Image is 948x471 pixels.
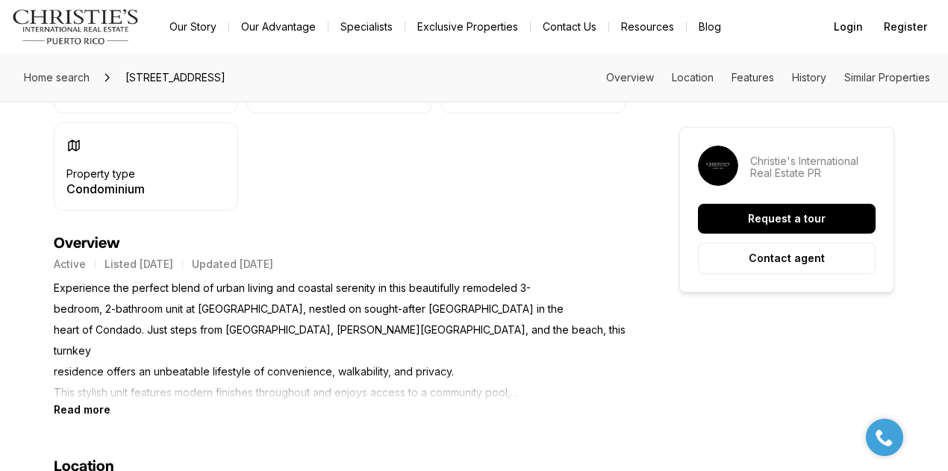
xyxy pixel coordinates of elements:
button: Contact Us [531,16,608,37]
button: Login [825,12,872,42]
button: Contact agent [698,243,876,274]
a: Blog [687,16,733,37]
p: Updated [DATE] [192,258,273,270]
a: Skip to: Features [732,71,774,84]
p: Experience the perfect blend of urban living and coastal serenity in this beautifully remodeled 3... [54,278,626,403]
p: Condominium [66,183,145,195]
a: Skip to: Overview [606,71,654,84]
button: Read more [54,403,110,416]
p: Property type [66,168,135,180]
a: Exclusive Properties [405,16,530,37]
nav: Page section menu [606,72,930,84]
span: Login [834,21,863,33]
span: Home search [24,71,90,84]
a: Specialists [328,16,405,37]
p: Request a tour [748,213,826,225]
a: Home search [18,66,96,90]
a: Skip to: Similar Properties [844,71,930,84]
a: Our Advantage [229,16,328,37]
span: [STREET_ADDRESS] [119,66,231,90]
button: Register [875,12,936,42]
h4: Overview [54,234,626,252]
a: Resources [609,16,686,37]
p: Listed [DATE] [105,258,173,270]
img: logo [12,9,140,45]
a: Skip to: Location [672,71,714,84]
p: Active [54,258,86,270]
span: Register [884,21,927,33]
button: Request a tour [698,204,876,234]
p: Christie's International Real Estate PR [750,155,876,179]
a: Skip to: History [792,71,826,84]
p: Contact agent [749,252,825,264]
a: Our Story [158,16,228,37]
